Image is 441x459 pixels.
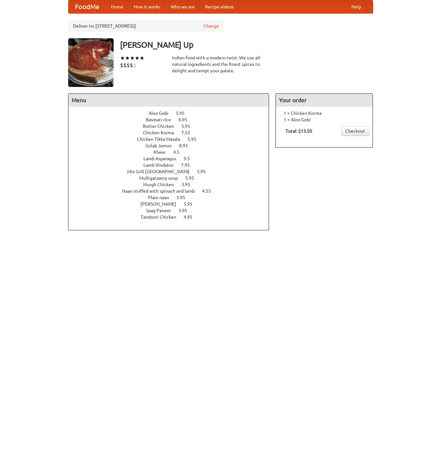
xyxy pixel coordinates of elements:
[341,126,369,136] a: Checkout
[120,54,125,62] li: ★
[181,130,197,135] span: 7.55
[127,169,218,174] a: Mix Grill [GEOGRAPHIC_DATA] 5.95
[139,175,206,181] a: Mulligatawny soup 5.95
[140,54,144,62] li: ★
[181,124,197,129] span: 5.95
[286,128,312,134] b: Total: $13.50
[133,62,136,69] li: $
[173,150,186,155] span: 4.5
[346,0,366,13] a: Help
[165,0,200,13] a: Who we are
[149,111,197,116] a: Aloo Gobi 5.95
[279,110,369,116] li: 1 × Chicken Korma
[184,201,199,207] span: 5.95
[68,20,224,32] div: Deliver to: [STREET_ADDRESS]
[143,124,202,129] a: Butter Chicken 5.95
[181,163,196,168] span: 7.95
[143,182,202,187] a: Murgh Chicken 3.95
[130,54,135,62] li: ★
[129,0,165,13] a: How it works
[143,130,202,135] a: Chicken Korma 7.55
[146,117,199,122] a: Basmati rice 6.95
[130,62,133,69] li: $
[127,62,130,69] li: $
[123,62,127,69] li: $
[143,163,202,168] a: Lamb Vindaloo 7.95
[179,143,194,148] span: 8.95
[122,188,201,194] span: Naan stuffed with spinach and lamb
[127,169,196,174] span: Mix Grill [GEOGRAPHIC_DATA]
[146,208,178,213] span: Saag Paneer
[141,214,183,220] span: Tandoori Chicken
[135,54,140,62] li: ★
[143,182,180,187] span: Murgh Chicken
[185,175,201,181] span: 5.95
[176,111,191,116] span: 5.95
[181,182,197,187] span: 3.95
[125,54,130,62] li: ★
[120,38,373,51] h3: [PERSON_NAME] Up
[141,201,204,207] a: [PERSON_NAME] 5.95
[68,0,106,13] a: FoodMe
[148,195,197,200] a: Plain naan 5.95
[188,137,203,142] span: 5.95
[139,175,184,181] span: Mulligatawny soup
[202,188,217,194] span: 4.55
[143,124,180,129] span: Butter Chicken
[68,38,114,87] img: angular.jpg
[145,143,178,148] span: Gulab Jamun
[177,195,192,200] span: 5.95
[172,54,269,74] div: Indian food with a modern twist. We use all-natural ingredients and the finest spices to delight ...
[197,169,212,174] span: 5.95
[120,62,123,69] li: $
[143,156,183,161] span: Lamb Asparagus
[143,156,202,161] a: Lamb Asparagus 9.5
[184,214,199,220] span: 4.95
[68,94,269,107] h4: Menu
[137,137,208,142] a: Chicken Tikka Masala 5.95
[145,143,200,148] a: Gulab Jamun 8.95
[143,163,180,168] span: Lamb Vindaloo
[122,188,223,194] a: Naan stuffed with spinach and lamb 4.55
[146,117,178,122] span: Basmati rice
[276,94,373,107] h4: Your order
[141,201,183,207] span: [PERSON_NAME]
[146,208,199,213] a: Saag Paneer 5.95
[200,0,239,13] a: Recipe videos
[279,116,369,123] li: 1 × Aloo Gobi
[148,195,176,200] span: Plain naan
[137,137,187,142] span: Chicken Tikka Masala
[203,23,219,29] a: Change
[141,214,204,220] a: Tandoori Chicken 4.95
[153,150,191,155] a: Kheer 4.5
[178,208,194,213] span: 5.95
[178,117,194,122] span: 6.95
[153,150,172,155] span: Kheer
[149,111,175,116] span: Aloo Gobi
[106,0,129,13] a: Home
[143,130,180,135] span: Chicken Korma
[184,156,196,161] span: 9.5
